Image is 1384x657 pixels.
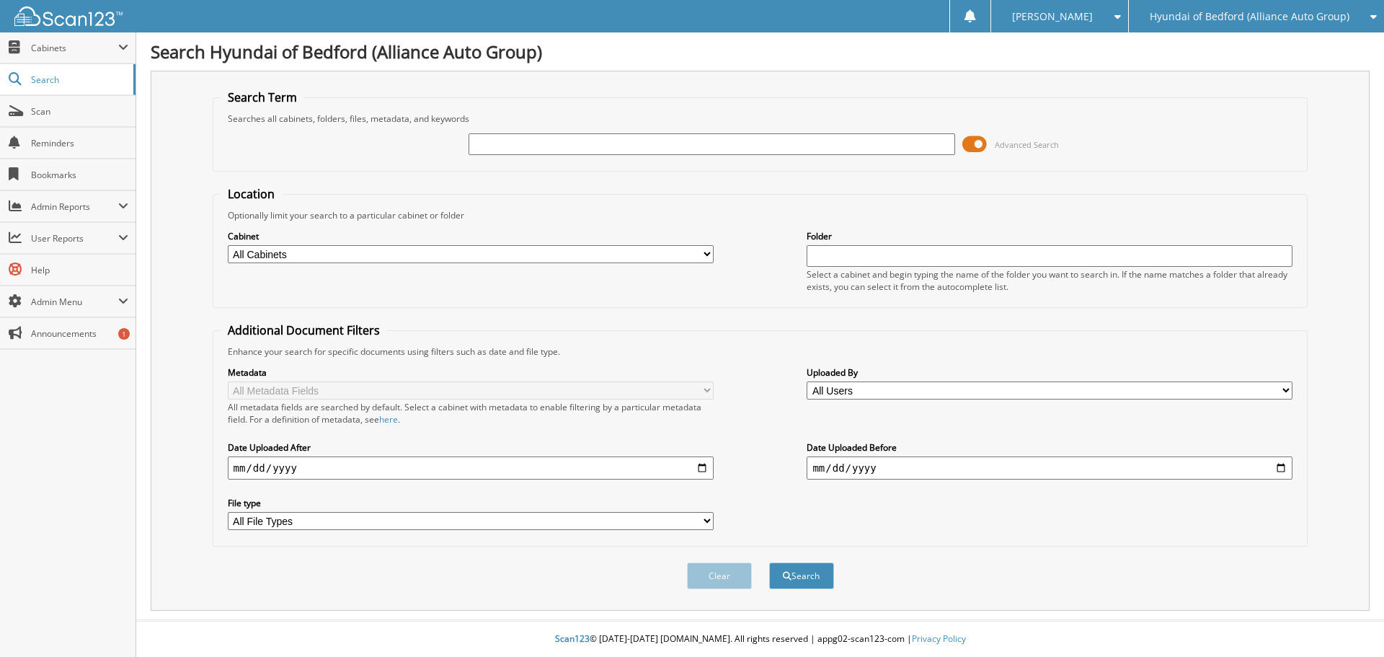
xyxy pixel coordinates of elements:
span: Advanced Search [995,139,1059,150]
div: Enhance your search for specific documents using filters such as date and file type. [221,345,1300,358]
div: 1 [118,328,130,340]
button: Clear [687,563,752,589]
legend: Additional Document Filters [221,322,387,338]
label: Date Uploaded Before [807,441,1292,454]
div: All metadata fields are searched by default. Select a cabinet with metadata to enable filtering b... [228,401,714,425]
label: File type [228,497,714,509]
a: here [379,413,398,425]
span: Help [31,264,128,276]
div: © [DATE]-[DATE] [DOMAIN_NAME]. All rights reserved | appg02-scan123-com | [136,622,1384,657]
span: Cabinets [31,42,118,54]
span: [PERSON_NAME] [1012,12,1093,21]
button: Search [769,563,834,589]
span: Bookmarks [31,169,128,181]
span: Hyundai of Bedford (Alliance Auto Group) [1150,12,1349,21]
label: Date Uploaded After [228,441,714,454]
span: Scan [31,105,128,118]
div: Select a cabinet and begin typing the name of the folder you want to search in. If the name match... [807,268,1292,293]
div: Optionally limit your search to a particular cabinet or folder [221,209,1300,221]
label: Cabinet [228,230,714,242]
label: Uploaded By [807,366,1292,379]
span: Admin Menu [31,296,118,308]
label: Metadata [228,366,714,379]
span: Admin Reports [31,200,118,213]
input: start [228,457,714,480]
label: Folder [807,230,1292,242]
img: scan123-logo-white.svg [14,6,123,26]
span: Search [31,74,126,86]
div: Searches all cabinets, folders, files, metadata, and keywords [221,113,1300,125]
span: Scan123 [555,632,590,645]
legend: Search Term [221,89,304,105]
input: end [807,457,1292,480]
span: Announcements [31,327,128,340]
span: Reminders [31,137,128,149]
h1: Search Hyundai of Bedford (Alliance Auto Group) [151,40,1370,63]
legend: Location [221,186,282,202]
span: User Reports [31,232,118,244]
a: Privacy Policy [912,632,966,645]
